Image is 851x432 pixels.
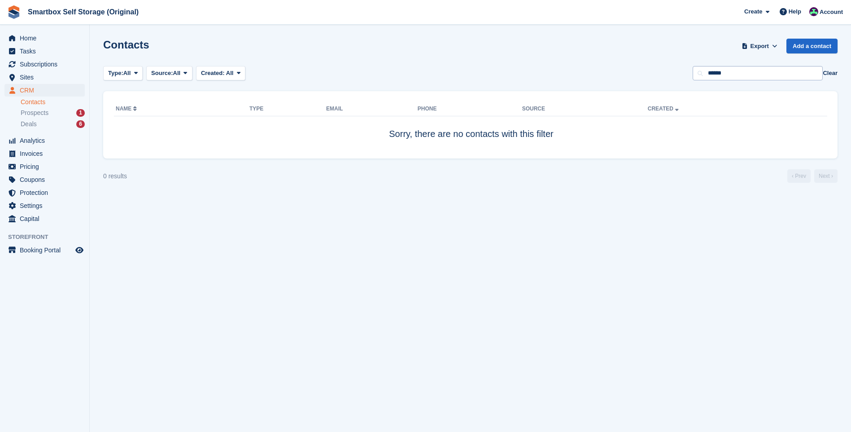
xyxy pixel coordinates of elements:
a: Preview store [74,245,85,256]
a: menu [4,71,85,84]
a: menu [4,160,85,173]
span: Protection [20,186,74,199]
span: Source: [151,69,173,78]
a: menu [4,186,85,199]
span: Booking Portal [20,244,74,256]
div: 0 results [103,172,127,181]
a: menu [4,84,85,97]
a: Deals 6 [21,119,85,129]
span: Subscriptions [20,58,74,71]
span: Coupons [20,173,74,186]
span: Invoices [20,147,74,160]
span: All [173,69,181,78]
a: menu [4,212,85,225]
a: Created [648,106,681,112]
a: menu [4,244,85,256]
nav: Page [786,169,839,183]
a: menu [4,134,85,147]
h1: Contacts [103,39,149,51]
span: All [123,69,131,78]
span: Type: [108,69,123,78]
span: Storefront [8,233,89,242]
a: Prospects 1 [21,108,85,118]
span: Create [744,7,762,16]
a: Next [814,169,838,183]
a: menu [4,147,85,160]
a: Name [116,106,139,112]
a: menu [4,173,85,186]
button: Created: All [196,66,245,81]
div: 1 [76,109,85,117]
a: Previous [787,169,811,183]
button: Export [740,39,779,53]
th: Source [522,102,648,116]
button: Type: All [103,66,143,81]
a: Add a contact [786,39,838,53]
span: Sorry, there are no contacts with this filter [389,129,553,139]
th: Type [249,102,326,116]
span: Export [751,42,769,51]
span: Pricing [20,160,74,173]
span: CRM [20,84,74,97]
span: Home [20,32,74,44]
button: Source: All [146,66,192,81]
img: Alex Selenitsas [809,7,818,16]
span: Settings [20,199,74,212]
img: stora-icon-8386f47178a22dfd0bd8f6a31ec36ba5ce8667c1dd55bd0f319d3a0aa187defe.svg [7,5,21,19]
th: Email [326,102,418,116]
th: Phone [418,102,522,116]
a: Smartbox Self Storage (Original) [24,4,142,19]
span: Help [789,7,801,16]
a: Contacts [21,98,85,106]
a: menu [4,58,85,71]
span: Analytics [20,134,74,147]
a: menu [4,199,85,212]
span: Tasks [20,45,74,57]
button: Clear [823,69,838,78]
span: All [226,70,234,76]
a: menu [4,45,85,57]
span: Capital [20,212,74,225]
span: Account [820,8,843,17]
span: Deals [21,120,37,128]
span: Prospects [21,109,48,117]
div: 6 [76,120,85,128]
a: menu [4,32,85,44]
span: Sites [20,71,74,84]
span: Created: [201,70,225,76]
